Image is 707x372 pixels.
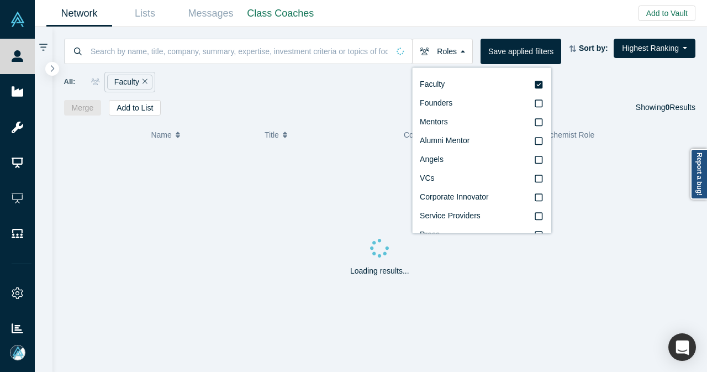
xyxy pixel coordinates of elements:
button: Remove Filter [139,76,147,88]
a: Network [46,1,112,27]
span: Title [265,123,279,146]
span: Results [666,103,695,112]
button: Company [404,123,531,146]
a: Lists [112,1,178,27]
span: Service Providers [420,211,481,220]
button: Highest Ranking [614,39,695,58]
p: Loading results... [350,265,409,277]
span: Mentors [420,117,448,126]
div: Faculty [107,75,152,90]
button: Title [265,123,392,146]
span: Press [420,230,440,239]
span: VCs [420,174,434,182]
button: Roles [412,39,473,64]
span: Company [404,123,437,146]
span: Corporate Innovator [420,192,489,201]
button: Name [151,123,253,146]
span: All: [64,76,76,87]
a: Class Coaches [244,1,318,27]
input: Search by name, title, company, summary, expertise, investment criteria or topics of focus [89,38,389,64]
div: Showing [636,100,695,116]
span: Founders [420,98,452,107]
span: Angels [420,155,444,164]
strong: 0 [666,103,670,112]
a: Messages [178,1,244,27]
img: Mia Scott's Account [10,345,25,360]
span: Alchemist Role [543,130,594,139]
span: Name [151,123,171,146]
button: Add to List [109,100,161,116]
button: Add to Vault [639,6,695,21]
a: Report a bug! [690,149,707,200]
button: Save applied filters [481,39,561,64]
button: Merge [64,100,102,116]
span: Alumni Mentor [420,136,469,145]
span: Faculty [420,80,445,88]
strong: Sort by: [579,44,608,53]
img: Alchemist Vault Logo [10,12,25,27]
